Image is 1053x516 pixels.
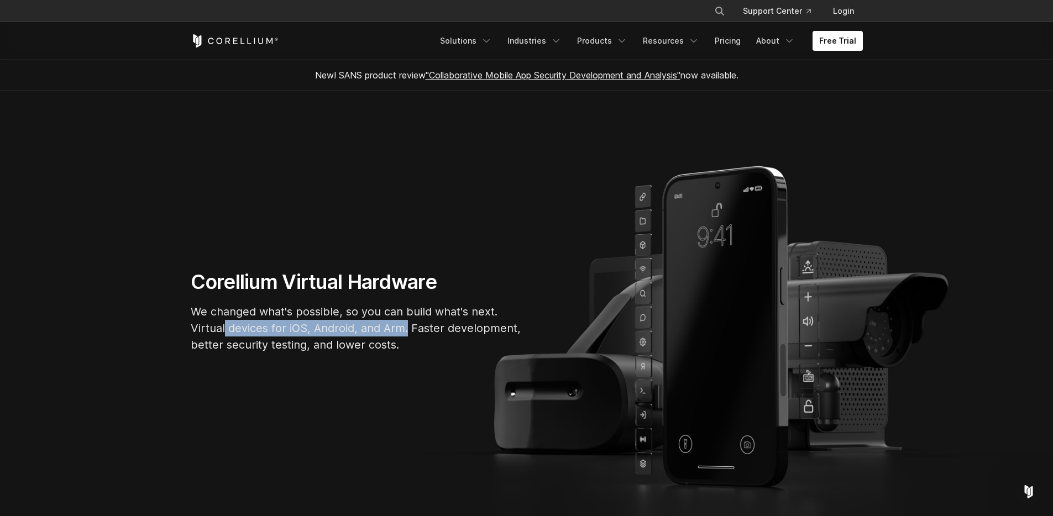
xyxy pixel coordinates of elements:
a: Corellium Home [191,34,279,48]
a: Products [570,31,634,51]
a: Support Center [734,1,820,21]
a: Industries [501,31,568,51]
button: Search [710,1,730,21]
p: We changed what's possible, so you can build what's next. Virtual devices for iOS, Android, and A... [191,303,522,353]
a: Resources [636,31,706,51]
a: "Collaborative Mobile App Security Development and Analysis" [426,70,680,81]
h1: Corellium Virtual Hardware [191,270,522,294]
a: Free Trial [813,31,863,51]
a: Pricing [708,31,747,51]
iframe: Intercom live chat [1015,478,1042,505]
div: Navigation Menu [701,1,863,21]
a: About [750,31,801,51]
a: Solutions [433,31,499,51]
span: New! SANS product review now available. [315,70,738,81]
div: Navigation Menu [433,31,863,51]
a: Login [824,1,863,21]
